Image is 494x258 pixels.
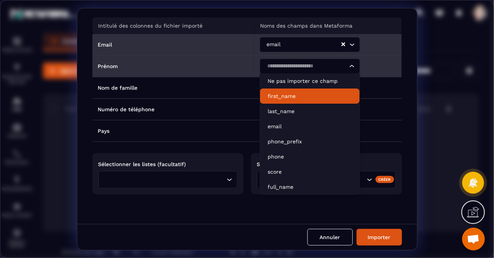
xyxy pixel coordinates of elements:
[260,23,352,29] p: Noms des champs dans Metaforma
[98,106,155,112] p: Numéro de téléphone
[341,42,345,47] button: Clear Selected
[98,161,237,167] p: Sélectionner les listes (facultatif)
[357,229,402,246] button: Importer
[265,62,348,70] input: Search for option
[260,59,360,74] div: Search for option
[268,153,352,160] p: phone
[98,85,138,91] p: Nom de famille
[307,229,353,246] button: Annuler
[98,42,112,48] p: Email
[268,168,352,176] p: score
[268,92,352,100] p: first_name
[268,123,352,130] p: email
[265,40,282,49] span: email
[462,228,485,250] div: Ouvrir le chat
[98,171,237,188] div: Search for option
[257,161,396,167] p: Sélectionner les étiquettes (facultatif)
[257,171,396,188] div: Search for option
[268,107,352,115] p: last_name
[107,176,225,184] input: Search for option
[98,23,203,29] p: Intitulé des colonnes du fichier importé
[98,63,118,69] p: Prénom
[282,40,341,49] input: Search for option
[98,128,110,134] p: Pays
[268,77,352,85] p: Ne pas importer ce champ
[268,138,352,145] p: phone_prefix
[376,176,394,183] div: Créer
[268,183,352,191] p: full_name
[260,37,360,52] div: Search for option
